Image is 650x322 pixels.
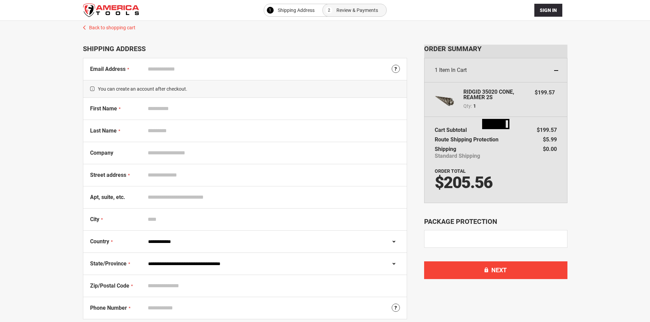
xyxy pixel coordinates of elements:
span: Company [90,150,113,156]
span: Zip/Postal Code [90,282,129,289]
span: You can create an account after checkout. [83,80,407,98]
span: Review & Payments [336,6,378,14]
span: Email Address [90,66,126,72]
span: Country [90,238,109,245]
div: Shipping Address [83,45,407,53]
img: America Tools [83,3,139,17]
span: Phone Number [90,305,127,311]
span: Apt, suite, etc. [90,194,125,200]
span: First Name [90,105,117,112]
span: City [90,216,99,223]
span: Street address [90,172,126,178]
span: State/Province [90,260,127,267]
button: Sign In [534,4,562,17]
img: Loading... [482,119,509,129]
span: Sign In [540,7,557,13]
button: Next [424,261,567,279]
div: Package Protection [424,217,567,227]
a: Back to shopping cart [76,21,574,31]
span: 2 [328,6,330,14]
a: store logo [83,3,139,17]
span: 1 [269,6,271,14]
span: Shipping Address [278,6,315,14]
span: Last Name [90,127,117,134]
span: Next [491,266,507,274]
